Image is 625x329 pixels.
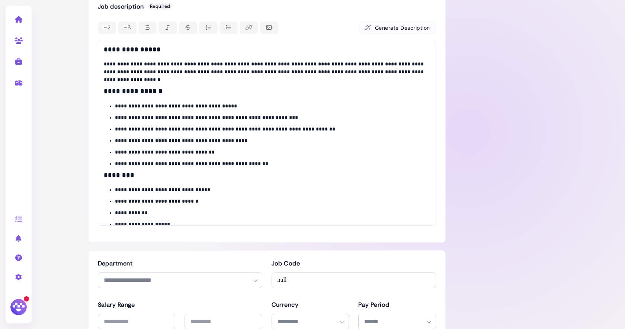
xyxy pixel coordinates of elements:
h3: Currency [272,301,349,308]
button: Generate Description [359,22,436,34]
img: Megan [9,298,28,316]
h3: Job description [98,3,436,10]
h3: Job Code [272,260,436,267]
h3: Salary Range [98,301,176,308]
h3: Pay Period [358,301,436,308]
span: Required [148,3,173,10]
h3: Department [98,260,262,267]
